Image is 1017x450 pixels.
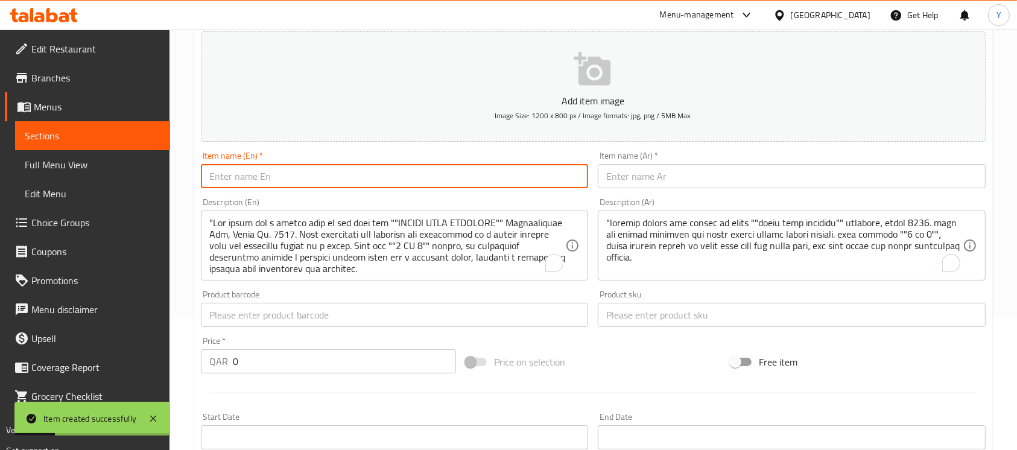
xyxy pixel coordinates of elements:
[15,121,170,150] a: Sections
[15,179,170,208] a: Edit Menu
[5,237,170,266] a: Coupons
[606,217,962,274] textarea: To enrich screen reader interactions, please activate Accessibility in Grammarly extension settings
[209,217,565,274] textarea: To enrich screen reader interactions, please activate Accessibility in Grammarly extension settings
[31,215,160,230] span: Choice Groups
[495,109,692,122] span: Image Size: 1200 x 800 px / Image formats: jpg, png / 5MB Max.
[220,93,967,108] p: Add item image
[5,266,170,295] a: Promotions
[31,71,160,85] span: Branches
[5,92,170,121] a: Menus
[31,389,160,404] span: Grocery Checklist
[201,31,986,142] button: Add item imageImage Size: 1200 x 800 px / Image formats: jpg, png / 5MB Max.
[31,42,160,56] span: Edit Restaurant
[5,208,170,237] a: Choice Groups
[660,8,734,22] div: Menu-management
[201,164,588,188] input: Enter name En
[494,355,565,369] span: Price on selection
[15,150,170,179] a: Full Menu View
[233,349,456,373] input: Please enter price
[996,8,1001,22] span: Y
[25,128,160,143] span: Sections
[209,354,228,369] p: QAR
[759,355,797,369] span: Free item
[31,273,160,288] span: Promotions
[5,353,170,382] a: Coverage Report
[5,295,170,324] a: Menu disclaimer
[31,302,160,317] span: Menu disclaimer
[43,412,136,425] div: Item created successfully
[5,382,170,411] a: Grocery Checklist
[598,303,985,327] input: Please enter product sku
[6,422,36,438] span: Version:
[31,331,160,346] span: Upsell
[5,34,170,63] a: Edit Restaurant
[598,164,985,188] input: Enter name Ar
[791,8,870,22] div: [GEOGRAPHIC_DATA]
[201,303,588,327] input: Please enter product barcode
[31,360,160,375] span: Coverage Report
[5,324,170,353] a: Upsell
[25,157,160,172] span: Full Menu View
[5,63,170,92] a: Branches
[34,100,160,114] span: Menus
[25,186,160,201] span: Edit Menu
[31,244,160,259] span: Coupons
